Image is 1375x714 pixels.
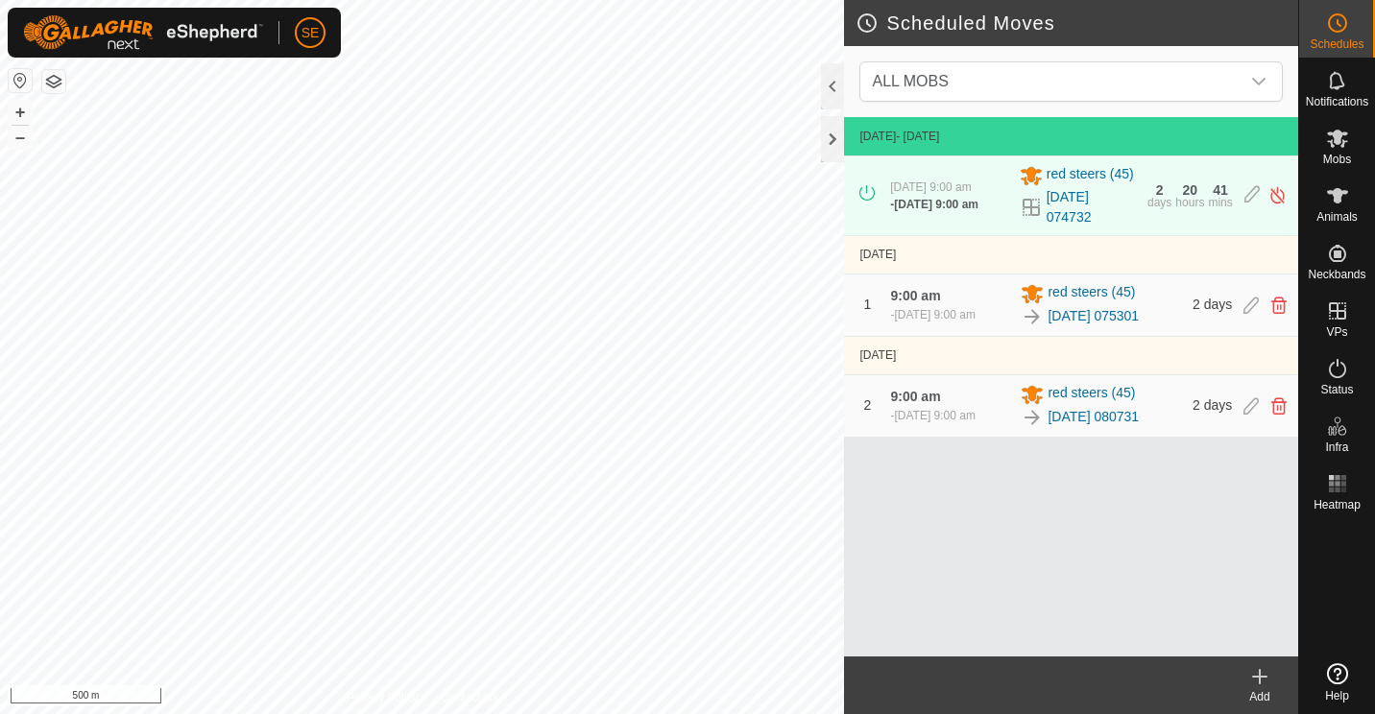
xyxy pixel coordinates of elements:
div: dropdown trigger [1240,62,1278,101]
div: Add [1221,688,1298,705]
span: - [DATE] [896,130,939,143]
span: 2 days [1193,397,1232,413]
span: [DATE] [859,130,896,143]
img: Gallagher Logo [23,15,263,50]
span: VPs [1326,326,1347,338]
button: – [9,126,32,149]
h2: Scheduled Moves [856,12,1298,35]
button: + [9,101,32,124]
span: 2 [864,397,872,413]
span: 9:00 am [890,389,940,404]
span: [DATE] [859,348,896,362]
span: Notifications [1306,96,1368,107]
div: mins [1208,197,1232,208]
div: 2 [1156,183,1164,197]
div: - [890,407,975,424]
span: Neckbands [1308,269,1365,280]
div: 41 [1213,183,1228,197]
img: To [1021,305,1044,328]
span: red steers (45) [1048,383,1135,406]
a: Privacy Policy [347,689,419,706]
span: Status [1320,384,1353,395]
img: To [1021,406,1044,429]
span: Heatmap [1314,499,1361,511]
span: ALL MOBS [864,62,1240,101]
div: days [1147,197,1171,208]
span: 9:00 am [890,288,940,303]
span: Mobs [1323,154,1351,165]
span: [DATE] 9:00 am [894,308,975,321]
img: Turn off schedule move [1268,185,1287,205]
span: Animals [1316,211,1358,223]
span: 1 [864,297,872,312]
button: Map Layers [42,70,65,93]
span: ALL MOBS [872,73,948,89]
span: [DATE] [859,248,896,261]
span: Infra [1325,441,1348,453]
span: 2 days [1193,297,1232,312]
button: Reset Map [9,69,32,92]
div: - [890,196,978,213]
a: [DATE] 075301 [1048,306,1139,326]
span: red steers (45) [1047,164,1134,187]
span: Help [1325,690,1349,702]
a: [DATE] 080731 [1048,407,1139,427]
span: [DATE] 9:00 am [894,409,975,422]
span: SE [302,23,320,43]
div: 20 [1183,183,1198,197]
span: [DATE] 9:00 am [894,198,978,211]
span: Schedules [1310,38,1363,50]
a: Contact Us [441,689,497,706]
div: hours [1175,197,1204,208]
div: - [890,306,975,323]
a: Help [1299,655,1375,709]
a: [DATE] 074732 [1047,187,1136,227]
span: [DATE] 9:00 am [890,180,971,194]
span: red steers (45) [1048,282,1135,305]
